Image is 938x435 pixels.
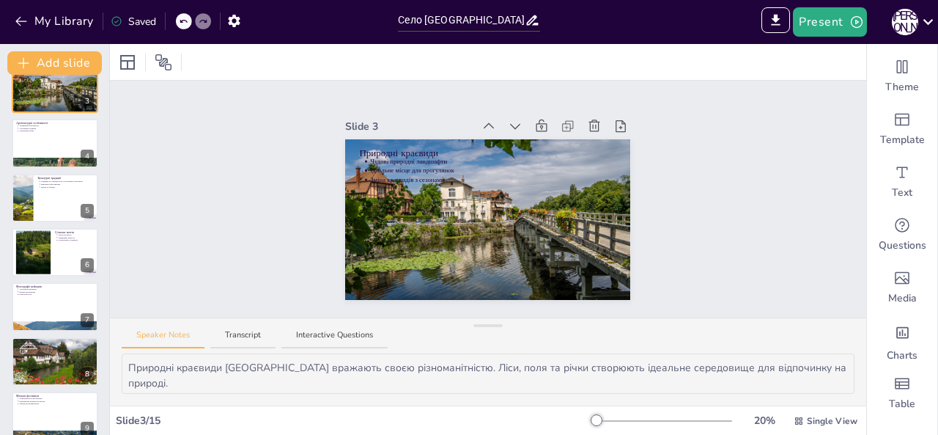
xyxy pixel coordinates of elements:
p: Сільське життя [55,230,94,235]
p: Емоції від природи [19,290,94,293]
p: Культурні традиції [37,175,94,180]
div: Get real-time input from your audience [867,208,937,261]
span: Single View [807,414,857,428]
button: Interactive Questions [281,329,388,349]
p: Зміна краєвидів з сезонами [19,76,94,78]
span: Template [880,133,925,147]
div: Add ready made slides [867,103,937,156]
span: Export to PowerPoint [761,7,790,37]
div: 4 [12,119,98,167]
div: 3 [12,65,98,113]
button: My Library [11,10,100,33]
textarea: Природні краєвиди [GEOGRAPHIC_DATA] вражають своєю різноманітністю. Ліси, поля та річки створюють... [122,354,854,394]
div: Add charts and graphs [867,314,937,367]
div: Layout [116,51,139,74]
div: Add a table [867,367,937,420]
p: Місцеві фестивалі [16,394,94,398]
span: Position [155,54,172,71]
p: Відзначення місцевої культури [19,400,94,403]
div: 7 [12,282,98,331]
div: 8 [81,368,94,381]
input: Insert title [398,10,524,31]
p: Чудові природні ландшафти [371,157,617,166]
span: Theme [885,80,919,95]
div: Add text boxes [867,156,937,208]
p: Традиції, що передаються з покоління в покоління [41,180,94,183]
p: Унікальний стиль [19,130,94,133]
button: А [PERSON_NAME] [892,7,918,37]
div: Saved [111,14,156,29]
button: Speaker Notes [122,329,204,349]
div: 8 [12,337,98,386]
p: Заходи для відвідувачів [19,403,94,406]
p: Спілкування з родиною [58,239,94,242]
span: Table [889,397,915,412]
p: Традиційні ремесла [58,236,94,239]
p: Архітектурні особливості [16,121,94,125]
button: Add slide [7,51,102,75]
div: 3 [81,95,94,109]
p: Ідеальне місце для прогулянок [371,167,617,175]
p: Зміни протягом року [19,348,94,351]
div: Add images, graphics, shapes or video [867,261,937,314]
p: Фотографії пейзажів [16,285,94,289]
div: Change the overall theme [867,50,937,103]
div: 7 [81,313,94,327]
p: Важливість фестивалів [41,183,94,186]
div: Slide 3 [345,119,472,134]
p: Різноманітність фестивалів [19,397,94,400]
p: Атмосфера пейзажів [19,288,94,291]
p: Звичаї та обряди [41,186,94,189]
p: Зміна краєвидів з сезонами [371,175,617,184]
button: Present [793,7,866,37]
span: Media [888,291,917,306]
div: 20 % [747,413,782,428]
p: Старовинні будинки [19,127,94,130]
p: Простота життя [58,233,94,236]
p: Сезонні зміни [16,339,94,343]
div: 6 [12,228,98,277]
div: 6 [81,258,94,272]
div: А [PERSON_NAME] [892,9,918,35]
div: 5 [81,204,94,218]
p: Традиційна архітектура [19,124,94,127]
p: Унікальні краєвиди кожного сезону [19,343,94,346]
p: Різні пори року [19,293,94,296]
span: Questions [879,238,926,253]
div: 5 [12,174,98,222]
div: 4 [81,150,94,164]
button: Transcript [210,329,276,349]
span: Text [892,186,912,200]
p: Природні краєвиди [360,146,616,159]
div: Slide 3 / 15 [116,413,591,428]
span: Charts [887,348,917,363]
p: Різноманіття природи [19,346,94,348]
